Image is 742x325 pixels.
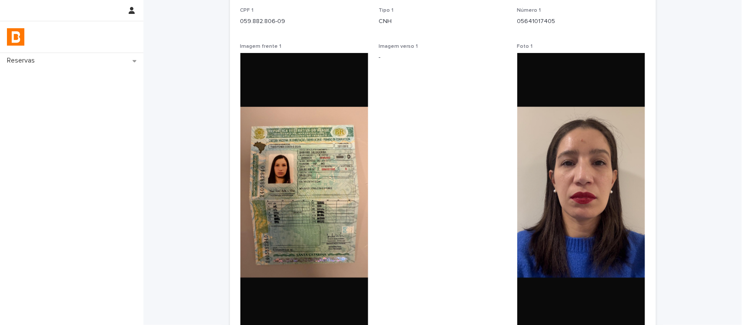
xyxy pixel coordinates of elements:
span: Tipo 1 [379,8,393,13]
span: Imagem frente 1 [240,44,282,49]
p: 05641017405 [517,17,646,26]
p: CNH [379,17,507,26]
span: Foto 1 [517,44,533,49]
p: 059.882.806-09 [240,17,369,26]
span: Imagem verso 1 [379,44,418,49]
span: CPF 1 [240,8,254,13]
span: Número 1 [517,8,541,13]
p: Reservas [3,56,42,65]
img: zVaNuJHRTjyIjT5M9Xd5 [7,28,24,46]
p: - [379,53,507,62]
